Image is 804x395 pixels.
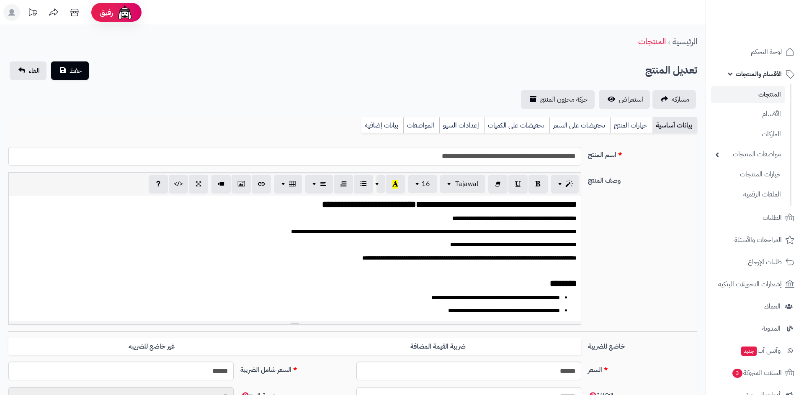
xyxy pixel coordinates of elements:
a: تخفيضات على السعر [549,117,610,134]
label: السعر شامل الضريبة [237,362,353,375]
a: تخفيضات على الكميات [484,117,549,134]
label: خاضع للضريبة [585,338,701,352]
span: الغاء [29,66,40,76]
a: المنتجات [638,35,666,48]
label: وصف المنتج [585,172,701,186]
img: logo-2.png [747,23,796,40]
a: خيارات المنتج [610,117,652,134]
span: وآتس آب [740,345,781,357]
a: المنتجات [711,86,785,103]
a: المراجعات والأسئلة [711,230,799,250]
span: مشاركه [672,94,689,104]
a: المواصفات [403,117,439,134]
a: الغاء [10,61,46,80]
a: المدونة [711,319,799,339]
img: ai-face.png [116,4,133,21]
span: رفيق [100,8,113,18]
a: الملفات الرقمية [711,186,785,204]
a: طلبات الإرجاع [711,252,799,272]
span: Tajawal [455,179,478,189]
span: العملاء [764,301,781,312]
span: السلات المتروكة [732,367,782,379]
span: جديد [741,347,757,356]
a: الأقسام [711,105,785,123]
a: الماركات [711,125,785,143]
a: خيارات المنتجات [711,166,785,183]
span: 16 [422,179,430,189]
span: طلبات الإرجاع [748,256,782,268]
a: مشاركه [652,90,696,109]
a: تحديثات المنصة [22,4,43,23]
a: إشعارات التحويلات البنكية [711,274,799,294]
a: العملاء [711,296,799,316]
span: المدونة [762,323,781,334]
button: Tajawal [440,175,485,193]
span: 3 [732,369,742,378]
a: مواصفات المنتجات [711,145,785,163]
label: ضريبة القيمة المضافة [295,338,581,355]
button: حفظ [51,61,89,80]
a: بيانات إضافية [361,117,403,134]
label: غير خاضع للضريبه [8,338,295,355]
span: حركة مخزون المنتج [540,94,588,104]
span: المراجعات والأسئلة [734,234,782,246]
a: حركة مخزون المنتج [521,90,595,109]
span: الأقسام والمنتجات [736,68,782,80]
span: إشعارات التحويلات البنكية [718,278,782,290]
label: اسم المنتج [585,147,701,160]
a: إعدادات السيو [439,117,484,134]
span: حفظ [70,66,82,76]
a: لوحة التحكم [711,42,799,62]
span: الطلبات [763,212,782,224]
a: وآتس آبجديد [711,341,799,361]
a: الرئيسية [673,35,697,48]
span: لوحة التحكم [751,46,782,58]
a: السلات المتروكة3 [711,363,799,383]
span: استعراض [619,94,643,104]
a: بيانات أساسية [652,117,697,134]
button: 16 [408,175,437,193]
h2: تعديل المنتج [645,62,697,79]
a: الطلبات [711,208,799,228]
label: السعر [585,362,701,375]
a: استعراض [599,90,650,109]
